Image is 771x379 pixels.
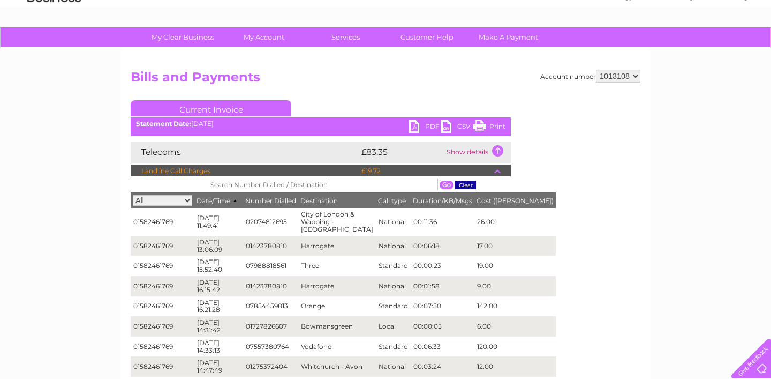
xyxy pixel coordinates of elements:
td: [DATE] 15:52:40 [194,256,243,276]
td: 19.00 [474,256,556,276]
td: 6.00 [474,316,556,337]
h2: Bills and Payments [131,70,640,90]
img: logo.png [27,28,81,61]
td: £83.35 [359,142,444,163]
a: Current Invoice [131,100,291,116]
td: National [376,236,411,256]
th: Search Number Dialled / Destination [131,176,556,193]
a: Blog [678,46,693,54]
td: £19.72 [359,165,494,177]
td: [DATE] 16:15:42 [194,276,243,296]
td: 01582461769 [131,356,194,377]
a: Services [301,27,390,47]
td: [DATE] 16:21:28 [194,296,243,317]
td: 01275372404 [243,356,298,377]
td: Local [376,316,411,337]
td: 01423780810 [243,276,298,296]
td: 01582461769 [131,337,194,357]
div: Clear Business is a trading name of Verastar Limited (registered in [GEOGRAPHIC_DATA] No. 3667643... [133,6,639,52]
td: Orange [298,296,376,317]
a: Make A Payment [464,27,553,47]
a: Log out [736,46,761,54]
a: 0333 014 3131 [569,5,643,19]
td: Whitchurch - Avon [298,356,376,377]
span: Duration/KB/Msgs [413,197,472,205]
td: Harrogate [298,236,376,256]
td: 01727826607 [243,316,298,337]
a: Customer Help [383,27,471,47]
td: 00:01:58 [411,276,474,296]
span: Cost ([PERSON_NAME]) [477,197,554,205]
span: Date/Time [196,197,241,205]
td: [DATE] 14:33:13 [194,337,243,357]
td: 120.00 [474,337,556,357]
a: Print [473,120,505,136]
span: Destination [300,197,338,205]
td: 9.00 [474,276,556,296]
td: Standard [376,296,411,317]
td: [DATE] 14:31:42 [194,316,243,337]
a: My Account [220,27,308,47]
a: Telecoms [639,46,671,54]
td: Bowmansgreen [298,316,376,337]
td: Show details [444,142,511,163]
td: [DATE] 13:06:09 [194,236,243,256]
td: 26.00 [474,208,556,235]
td: 00:03:24 [411,356,474,377]
td: National [376,208,411,235]
td: 01582461769 [131,208,194,235]
a: Water [583,46,603,54]
td: 07854459813 [243,296,298,317]
a: PDF [409,120,441,136]
td: 142.00 [474,296,556,317]
a: My Clear Business [139,27,227,47]
td: National [376,276,411,296]
td: Vodafone [298,337,376,357]
td: 01582461769 [131,316,194,337]
td: 00:06:18 [411,236,474,256]
td: 17.00 [474,236,556,256]
a: Energy [609,46,633,54]
td: [DATE] 14:47:49 [194,356,243,377]
td: 02074812695 [243,208,298,235]
td: 01582461769 [131,256,194,276]
td: 12.00 [474,356,556,377]
td: 00:06:33 [411,337,474,357]
td: 01582461769 [131,236,194,256]
td: 01582461769 [131,276,194,296]
b: Statement Date: [136,120,191,128]
span: Call type [378,197,406,205]
td: 00:07:50 [411,296,474,317]
a: CSV [441,120,473,136]
td: Landline Call Charges [131,165,359,177]
td: City of London & Wapping - [GEOGRAPHIC_DATA] [298,208,376,235]
div: Account number [540,70,640,83]
a: Contact [700,46,726,54]
td: 00:00:05 [411,316,474,337]
td: 00:00:23 [411,256,474,276]
td: 01582461769 [131,296,194,317]
td: 01423780810 [243,236,298,256]
td: Harrogate [298,276,376,296]
td: Three [298,256,376,276]
td: [DATE] 11:49:41 [194,208,243,235]
td: 07988818561 [243,256,298,276]
div: [DATE] [131,120,511,128]
td: Standard [376,337,411,357]
td: 00:11:36 [411,208,474,235]
td: National [376,356,411,377]
td: 07557380764 [243,337,298,357]
span: Number Dialled [245,197,296,205]
td: Telecoms [131,142,359,163]
td: Standard [376,256,411,276]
